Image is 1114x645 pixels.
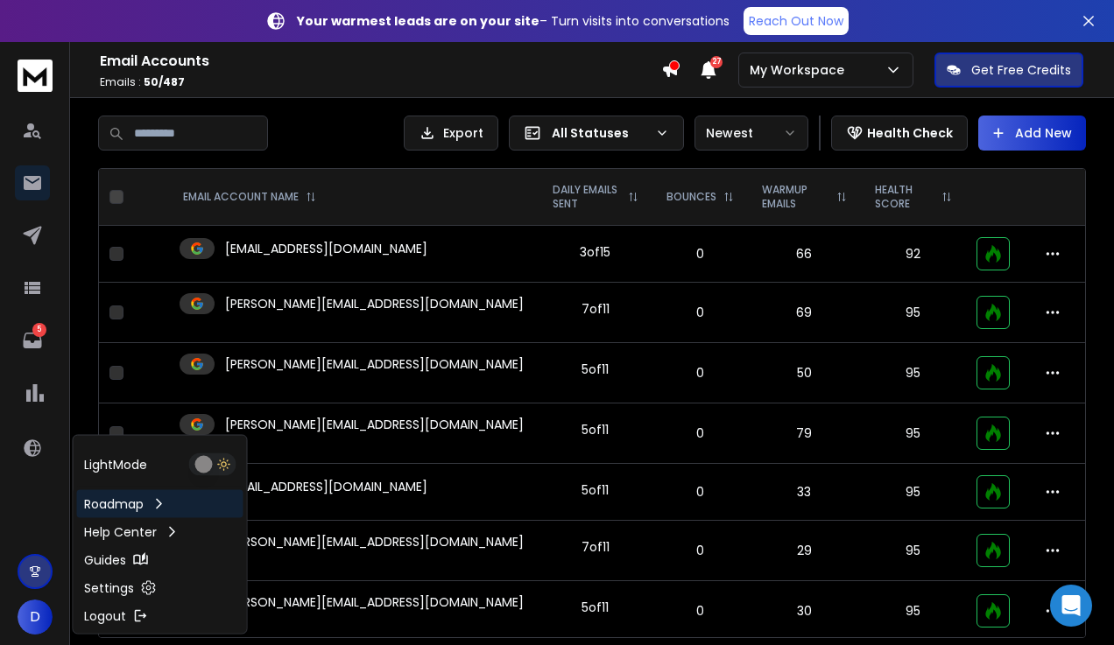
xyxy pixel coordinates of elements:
[748,521,861,581] td: 29
[582,300,610,318] div: 7 of 11
[663,424,737,442] p: 0
[748,283,861,343] td: 69
[748,226,861,283] td: 66
[225,478,427,495] p: [EMAIL_ADDRESS][DOMAIN_NAME]
[762,183,829,211] p: WARMUP EMAILS
[84,579,134,597] p: Settings
[748,464,861,521] td: 33
[748,581,861,641] td: 30
[225,355,524,373] p: [PERSON_NAME][EMAIL_ADDRESS][DOMAIN_NAME]
[867,124,953,142] p: Health Check
[225,240,427,257] p: [EMAIL_ADDRESS][DOMAIN_NAME]
[84,456,147,473] p: Light Mode
[663,364,737,382] p: 0
[404,116,498,151] button: Export
[934,53,1083,88] button: Get Free Credits
[183,190,316,204] div: EMAIL ACCOUNT NAME
[225,533,524,550] p: [PERSON_NAME][EMAIL_ADDRESS][DOMAIN_NAME]
[1050,585,1092,627] div: Open Intercom Messenger
[552,124,648,142] p: All Statuses
[225,593,524,611] p: [PERSON_NAME][EMAIL_ADDRESS][DOMAIN_NAME]
[875,183,934,211] p: HEALTH SCORE
[297,12,730,30] p: – Turn visits into conversations
[32,323,46,337] p: 5
[861,403,966,464] td: 95
[663,542,737,559] p: 0
[748,403,861,464] td: 79
[582,481,609,499] div: 5 of 11
[297,12,539,30] strong: Your warmest leads are on your site
[748,343,861,403] td: 50
[582,599,609,616] div: 5 of 11
[580,243,610,261] div: 3 of 15
[744,7,849,35] a: Reach Out Now
[663,483,737,501] p: 0
[77,490,243,518] a: Roadmap
[971,61,1071,79] p: Get Free Credits
[582,361,609,378] div: 5 of 11
[553,183,621,211] p: DAILY EMAILS SENT
[225,295,524,312] p: [PERSON_NAME][EMAIL_ADDRESS][DOMAIN_NAME]
[694,116,808,151] button: Newest
[710,56,723,68] span: 27
[18,599,53,634] button: D
[84,523,157,541] p: Help Center
[861,464,966,521] td: 95
[831,116,968,151] button: Health Check
[77,518,243,546] a: Help Center
[84,495,144,513] p: Roadmap
[663,304,737,321] p: 0
[750,61,851,79] p: My Workspace
[582,538,610,556] div: 7 of 11
[978,116,1086,151] button: Add New
[18,60,53,92] img: logo
[663,245,737,263] p: 0
[77,546,243,574] a: Guides
[861,521,966,581] td: 95
[84,607,126,625] p: Logout
[100,51,661,72] h1: Email Accounts
[666,190,716,204] p: BOUNCES
[84,551,126,569] p: Guides
[582,421,609,438] div: 5 of 11
[77,574,243,602] a: Settings
[100,75,661,89] p: Emails :
[15,323,50,358] a: 5
[225,416,524,433] p: [PERSON_NAME][EMAIL_ADDRESS][DOMAIN_NAME]
[861,283,966,343] td: 95
[861,226,966,283] td: 92
[861,581,966,641] td: 95
[144,74,185,89] span: 50 / 487
[749,12,843,30] p: Reach Out Now
[861,343,966,403] td: 95
[663,602,737,620] p: 0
